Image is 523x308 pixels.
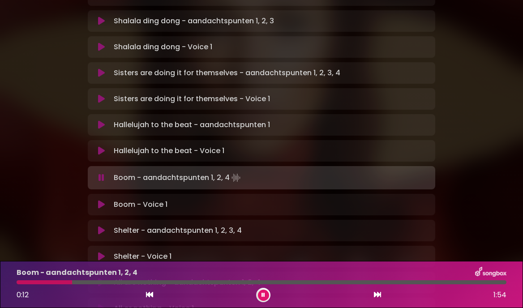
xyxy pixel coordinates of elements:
p: Sisters are doing it for themselves - aandachtspunten 1, 2, 3, 4 [114,68,340,78]
p: Shelter - aandachtspunten 1, 2, 3, 4 [114,225,242,236]
p: Shelter - Voice 1 [114,251,171,262]
p: Hallelujah to the beat - Voice 1 [114,145,224,156]
p: Shalala ding dong - aandachtspunten 1, 2, 3 [114,16,274,26]
p: Hallelujah to the beat - aandachtspunten 1 [114,120,270,130]
img: waveform4.gif [230,171,242,184]
p: Boom - Voice 1 [114,199,167,210]
img: songbox-logo-white.png [475,267,506,278]
p: Sisters are doing it for themselves - Voice 1 [114,94,270,104]
p: Boom - aandachtspunten 1, 2, 4 [17,267,137,278]
p: Boom - aandachtspunten 1, 2, 4 [114,171,242,184]
span: 0:12 [17,290,29,300]
p: Shalala ding dong - Voice 1 [114,42,212,52]
span: 1:54 [493,290,506,300]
